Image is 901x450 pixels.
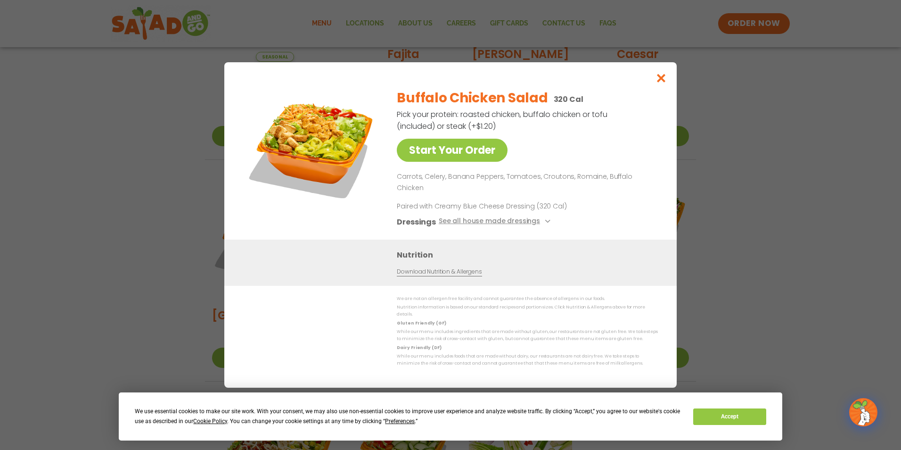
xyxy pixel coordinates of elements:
[397,304,658,318] p: Nutrition information is based on our standard recipes and portion sizes. Click Nutrition & Aller...
[397,267,482,276] a: Download Nutrition & Allergens
[193,418,227,425] span: Cookie Policy
[646,62,677,94] button: Close modal
[397,139,508,162] a: Start Your Order
[439,216,553,228] button: See all house made dressings
[397,328,658,343] p: While our menu includes ingredients that are made without gluten, our restaurants are not gluten ...
[397,295,658,302] p: We are not an allergen free facility and cannot guarantee the absence of allergens in our foods.
[397,353,658,367] p: While our menu includes foods that are made without dairy, our restaurants are not dairy free. We...
[246,81,377,213] img: Featured product photo for Buffalo Chicken Salad
[397,249,663,261] h3: Nutrition
[850,399,876,425] img: wpChatIcon
[135,407,682,426] div: We use essential cookies to make our site work. With your consent, we may also use non-essential ...
[397,320,446,326] strong: Gluten Friendly (GF)
[385,418,415,425] span: Preferences
[397,108,609,132] p: Pick your protein: roasted chicken, buffalo chicken or tofu (included) or steak (+$1.20)
[119,392,782,441] div: Cookie Consent Prompt
[554,93,583,105] p: 320 Cal
[397,216,436,228] h3: Dressings
[397,345,441,350] strong: Dairy Friendly (DF)
[397,88,548,108] h2: Buffalo Chicken Salad
[397,171,654,194] p: Carrots, Celery, Banana Peppers, Tomatoes, Croutons, Romaine, Buffalo Chicken
[397,201,571,211] p: Paired with Creamy Blue Cheese Dressing (320 Cal)
[693,408,766,425] button: Accept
